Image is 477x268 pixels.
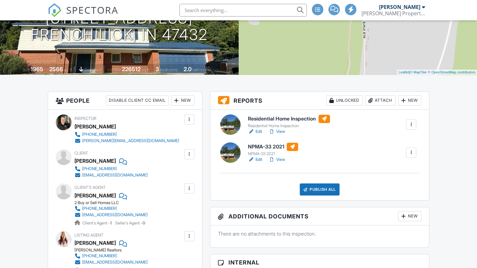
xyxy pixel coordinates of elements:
div: [PERSON_NAME][EMAIL_ADDRESS][DOMAIN_NAME] [82,138,179,143]
h3: Reports [210,92,429,110]
span: Client's Agent - [82,221,113,225]
h6: NPMA-33 2021 [248,143,298,151]
span: Lot Size [108,67,121,72]
a: SPECTORA [48,9,118,22]
span: Built [23,67,30,72]
a: [PERSON_NAME] [74,191,116,200]
div: Attach [365,95,396,106]
div: [EMAIL_ADDRESS][DOMAIN_NAME] [82,173,148,178]
span: bedrooms [160,67,178,72]
h3: Additional Documents [210,207,429,225]
span: SPECTORA [66,3,118,17]
a: Residential Home Inspection Residential Home Inspection [248,115,330,129]
span: sq. ft. [64,67,73,72]
div: 1965 [31,66,43,72]
a: Edit [248,156,262,163]
input: Search everything... [179,4,307,17]
div: 226512 [122,66,141,72]
a: [PHONE_NUMBER] [74,166,148,172]
span: Client's Agent [74,185,106,190]
div: Unlocked [326,95,362,106]
span: bathrooms [193,67,211,72]
a: © MapTiler [410,70,427,74]
div: [PHONE_NUMBER] [82,166,117,171]
h6: Residential Home Inspection [248,115,330,123]
div: New [398,211,421,221]
a: Edit [248,128,262,135]
p: There are no attachments to this inspection. [218,230,422,237]
a: [PERSON_NAME][EMAIL_ADDRESS][DOMAIN_NAME] [74,138,179,144]
a: [EMAIL_ADDRESS][DOMAIN_NAME] [74,259,148,265]
div: [PHONE_NUMBER] [82,253,117,258]
a: Leaflet [398,70,409,74]
div: [EMAIL_ADDRESS][DOMAIN_NAME] [82,260,148,265]
div: 2566 [49,66,63,72]
h3: People [48,92,202,110]
a: [EMAIL_ADDRESS][DOMAIN_NAME] [74,212,148,218]
div: [PERSON_NAME] Realtors [74,248,153,253]
span: Client [74,151,88,155]
div: [PHONE_NUMBER] [82,206,117,211]
a: View [269,156,285,163]
a: [PHONE_NUMBER] [74,205,148,212]
a: [PERSON_NAME] [74,238,116,248]
span: sq.ft. [142,67,150,72]
div: Residential Home Inspection [248,123,330,128]
div: [PHONE_NUMBER] [82,132,117,137]
strong: 0 [143,221,145,225]
span: Seller's Agent - [115,221,145,225]
div: NPMA-33 2021 [248,151,298,156]
div: New [171,95,194,106]
a: [EMAIL_ADDRESS][DOMAIN_NAME] [74,172,148,178]
img: The Best Home Inspection Software - Spectora [48,3,62,17]
div: Publish All [300,183,340,196]
a: View [269,128,285,135]
div: 3 [156,66,159,72]
a: NPMA-33 2021 NPMA-33 2021 [248,143,298,157]
div: [PERSON_NAME] [74,156,116,166]
div: | [397,70,477,75]
a: [PHONE_NUMBER] [74,131,179,138]
div: [PERSON_NAME] [74,122,116,131]
span: Listing Agent [74,233,103,237]
a: [PHONE_NUMBER] [74,253,148,259]
span: Inspector [74,116,96,121]
div: 2.0 [184,66,192,72]
a: © OpenStreetMap contributors [428,70,475,74]
h1: [STREET_ADDRESS] French Lick, IN 47432 [31,10,208,44]
div: New [398,95,421,106]
div: [EMAIL_ADDRESS][DOMAIN_NAME] [82,212,148,217]
div: Disable Client CC Email [106,95,169,106]
strong: 1 [110,221,112,225]
div: [PERSON_NAME] [379,4,420,10]
div: Bailey Property Inspections [361,10,425,17]
span: basement [84,67,102,72]
div: 2 Buy or Sell Homes LLC [74,200,153,205]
